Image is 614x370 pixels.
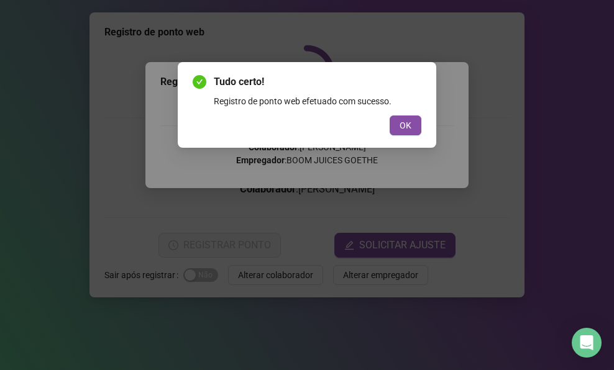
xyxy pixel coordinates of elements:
div: Registro de ponto web efetuado com sucesso. [214,94,421,108]
span: Tudo certo! [214,74,421,89]
span: OK [400,119,411,132]
div: Open Intercom Messenger [572,328,602,358]
button: OK [390,115,421,135]
span: check-circle [193,75,206,89]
